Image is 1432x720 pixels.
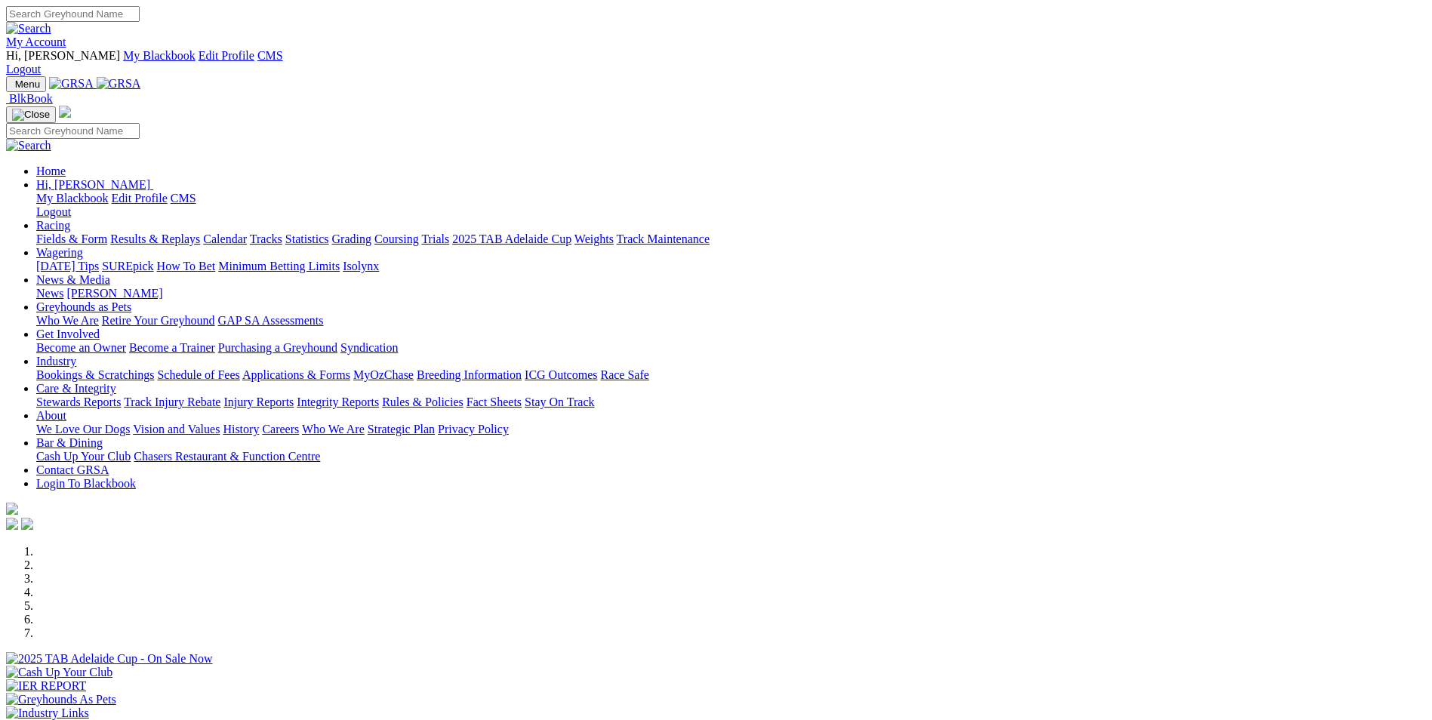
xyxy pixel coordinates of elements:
a: Breeding Information [417,368,522,381]
div: Bar & Dining [36,450,1426,463]
img: 2025 TAB Adelaide Cup - On Sale Now [6,652,213,666]
a: History [223,423,259,435]
a: Chasers Restaurant & Function Centre [134,450,320,463]
img: Search [6,22,51,35]
a: Become an Owner [36,341,126,354]
div: Get Involved [36,341,1426,355]
a: News [36,287,63,300]
span: BlkBook [9,92,53,105]
a: [PERSON_NAME] [66,287,162,300]
a: ICG Outcomes [525,368,597,381]
a: Logout [6,63,41,75]
a: Home [36,165,66,177]
a: Fields & Form [36,232,107,245]
a: Coursing [374,232,419,245]
a: Grading [332,232,371,245]
button: Toggle navigation [6,106,56,123]
a: Applications & Forms [242,368,350,381]
a: Privacy Policy [438,423,509,435]
input: Search [6,6,140,22]
a: [DATE] Tips [36,260,99,272]
a: SUREpick [102,260,153,272]
a: Rules & Policies [382,395,463,408]
img: twitter.svg [21,518,33,530]
a: Statistics [285,232,329,245]
span: Hi, [PERSON_NAME] [6,49,120,62]
a: Bar & Dining [36,436,103,449]
a: Integrity Reports [297,395,379,408]
a: Contact GRSA [36,463,109,476]
a: Who We Are [36,314,99,327]
div: My Account [6,49,1426,76]
img: Search [6,139,51,152]
img: Industry Links [6,706,89,720]
a: Stewards Reports [36,395,121,408]
img: IER REPORT [6,679,86,693]
a: My Blackbook [123,49,196,62]
a: Calendar [203,232,247,245]
button: Toggle navigation [6,76,46,92]
div: Greyhounds as Pets [36,314,1426,328]
div: News & Media [36,287,1426,300]
img: Greyhounds As Pets [6,693,116,706]
a: Who We Are [302,423,365,435]
img: Close [12,109,50,121]
a: Syndication [340,341,398,354]
img: logo-grsa-white.png [59,106,71,118]
a: Get Involved [36,328,100,340]
a: BlkBook [6,92,53,105]
div: Wagering [36,260,1426,273]
img: GRSA [49,77,94,91]
div: Industry [36,368,1426,382]
a: Purchasing a Greyhound [218,341,337,354]
a: CMS [171,192,196,205]
a: Injury Reports [223,395,294,408]
span: Hi, [PERSON_NAME] [36,178,150,191]
a: My Blackbook [36,192,109,205]
a: Edit Profile [199,49,254,62]
a: My Account [6,35,66,48]
a: Track Maintenance [617,232,710,245]
a: Hi, [PERSON_NAME] [36,178,153,191]
a: About [36,409,66,422]
a: Careers [262,423,299,435]
img: Cash Up Your Club [6,666,112,679]
a: Retire Your Greyhound [102,314,215,327]
a: Logout [36,205,71,218]
a: Wagering [36,246,83,259]
a: 2025 TAB Adelaide Cup [452,232,571,245]
img: facebook.svg [6,518,18,530]
a: Strategic Plan [368,423,435,435]
a: Track Injury Rebate [124,395,220,408]
a: We Love Our Dogs [36,423,130,435]
a: How To Bet [157,260,216,272]
a: Minimum Betting Limits [218,260,340,272]
img: GRSA [97,77,141,91]
div: Hi, [PERSON_NAME] [36,192,1426,219]
span: Menu [15,78,40,90]
a: Vision and Values [133,423,220,435]
a: Racing [36,219,70,232]
a: Schedule of Fees [157,368,239,381]
a: Tracks [250,232,282,245]
a: GAP SA Assessments [218,314,324,327]
a: Weights [574,232,614,245]
a: Greyhounds as Pets [36,300,131,313]
a: Isolynx [343,260,379,272]
a: Stay On Track [525,395,594,408]
a: News & Media [36,273,110,286]
a: Industry [36,355,76,368]
a: Login To Blackbook [36,477,136,490]
a: Race Safe [600,368,648,381]
a: Cash Up Your Club [36,450,131,463]
a: Bookings & Scratchings [36,368,154,381]
a: Fact Sheets [467,395,522,408]
input: Search [6,123,140,139]
div: Racing [36,232,1426,246]
a: Trials [421,232,449,245]
a: Edit Profile [112,192,168,205]
a: Results & Replays [110,232,200,245]
a: Care & Integrity [36,382,116,395]
a: MyOzChase [353,368,414,381]
a: Become a Trainer [129,341,215,354]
